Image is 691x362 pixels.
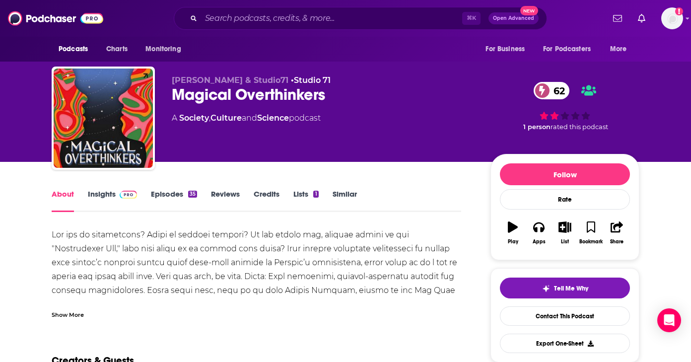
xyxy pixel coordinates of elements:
img: Podchaser - Follow, Share and Rate Podcasts [8,9,103,28]
a: Similar [333,189,357,212]
button: List [552,215,578,251]
img: Podchaser Pro [120,191,137,199]
span: Open Advanced [493,16,534,21]
button: open menu [52,40,101,59]
button: open menu [479,40,537,59]
span: and [242,113,257,123]
a: Contact This Podcast [500,306,630,326]
div: A podcast [172,112,321,124]
a: Show notifications dropdown [609,10,626,27]
button: Share [604,215,630,251]
span: [PERSON_NAME] & Studio71 [172,75,288,85]
a: Show notifications dropdown [634,10,649,27]
a: About [52,189,74,212]
span: For Podcasters [543,42,591,56]
button: tell me why sparkleTell Me Why [500,278,630,298]
button: Play [500,215,526,251]
button: open menu [603,40,639,59]
a: Charts [100,40,134,59]
a: Science [257,113,289,123]
img: tell me why sparkle [542,285,550,292]
button: Export One-Sheet [500,334,630,353]
span: Monitoring [145,42,181,56]
div: 1 [313,191,318,198]
button: Show profile menu [661,7,683,29]
div: List [561,239,569,245]
a: Episodes35 [151,189,197,212]
div: Rate [500,189,630,210]
span: Tell Me Why [554,285,588,292]
span: , [209,113,210,123]
div: Open Intercom Messenger [657,308,681,332]
span: 62 [544,82,570,99]
svg: Add a profile image [675,7,683,15]
a: InsightsPodchaser Pro [88,189,137,212]
div: Bookmark [579,239,603,245]
button: Follow [500,163,630,185]
span: Logged in as Rbaldwin [661,7,683,29]
input: Search podcasts, credits, & more... [201,10,462,26]
img: Magical Overthinkers [54,69,153,168]
img: User Profile [661,7,683,29]
a: Studio 71 [294,75,331,85]
button: Bookmark [578,215,604,251]
a: 62 [534,82,570,99]
a: Credits [254,189,279,212]
span: • [291,75,331,85]
button: Open AdvancedNew [488,12,539,24]
span: 1 person [523,123,551,131]
div: Search podcasts, credits, & more... [174,7,547,30]
span: More [610,42,627,56]
span: Charts [106,42,128,56]
div: Share [610,239,623,245]
a: Society [179,113,209,123]
a: Reviews [211,189,240,212]
span: ⌘ K [462,12,481,25]
span: rated this podcast [551,123,608,131]
span: For Business [485,42,525,56]
span: Podcasts [59,42,88,56]
a: Culture [210,113,242,123]
div: 62 1 personrated this podcast [490,75,639,137]
button: Apps [526,215,552,251]
div: Play [508,239,518,245]
button: open menu [138,40,194,59]
button: open menu [537,40,605,59]
a: Lists1 [293,189,318,212]
span: New [520,6,538,15]
div: 35 [188,191,197,198]
div: Apps [533,239,546,245]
